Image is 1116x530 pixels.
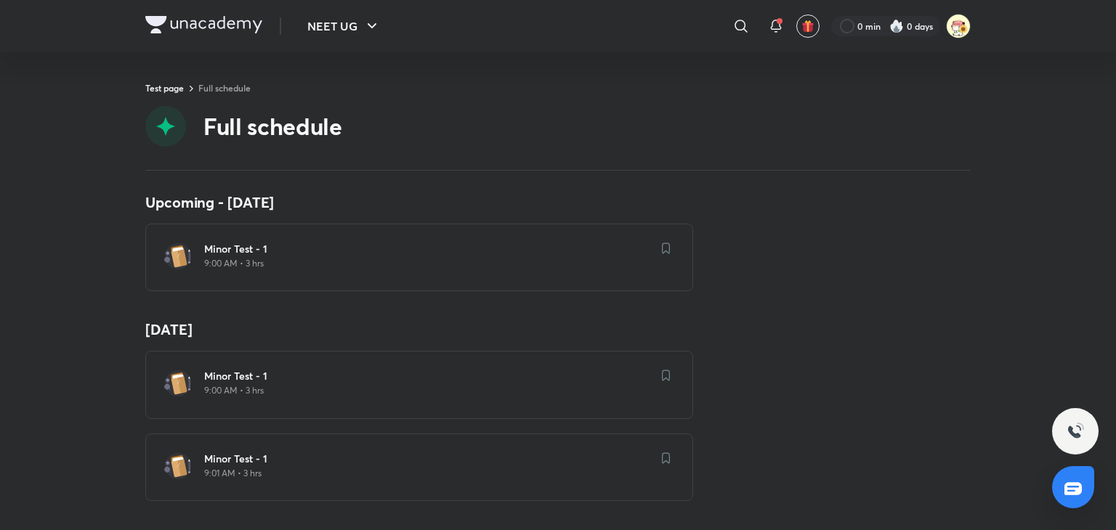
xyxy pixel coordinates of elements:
[889,19,904,33] img: streak
[204,242,652,256] h6: Minor Test - 1
[203,112,342,141] h2: Full schedule
[163,242,193,271] img: test
[662,242,671,254] img: save
[204,369,652,383] h6: Minor Test - 1
[662,370,671,381] img: save
[946,14,971,38] img: Samikshya Patra
[145,82,184,94] a: Test page
[145,16,262,37] a: Company Logo
[163,369,193,398] img: test
[662,452,671,464] img: save
[204,385,652,396] p: 9:00 AM • 3 hrs
[204,468,652,479] p: 9:01 AM • 3 hrs
[204,452,652,466] h6: Minor Test - 1
[145,320,971,339] h4: [DATE]
[198,82,251,94] a: Full schedule
[145,16,262,33] img: Company Logo
[796,15,820,38] button: avatar
[1067,423,1084,440] img: ttu
[204,258,652,269] p: 9:00 AM • 3 hrs
[163,452,193,481] img: test
[299,12,389,41] button: NEET UG
[145,193,971,212] h4: Upcoming - [DATE]
[801,20,814,33] img: avatar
